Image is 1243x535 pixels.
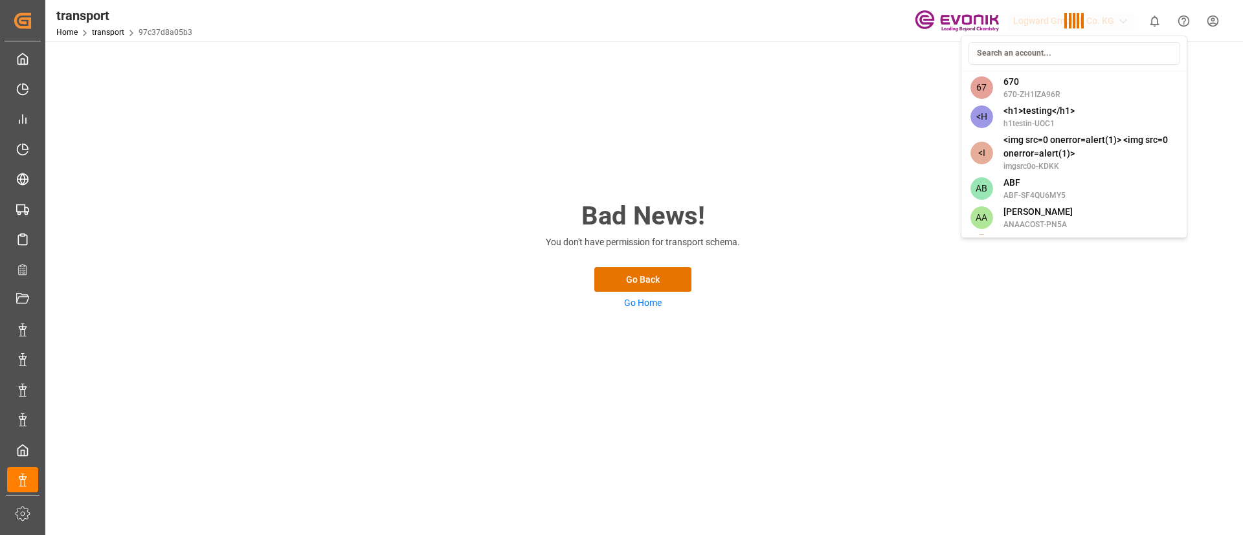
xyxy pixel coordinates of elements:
[513,235,772,249] p: You don't have permission for transport schema.
[624,298,662,308] a: Go Home
[915,10,999,32] img: Evonik-brand-mark-Deep-Purple-RGB.jpeg_1700498283.jpeg
[56,6,192,25] div: transport
[56,28,78,37] a: Home
[513,197,772,235] h2: Bad News!
[92,28,124,37] a: transport
[1169,6,1198,36] button: Help Center
[1140,6,1169,36] button: show 0 new notifications
[969,42,1180,65] input: Search an account...
[594,267,691,292] button: Go Back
